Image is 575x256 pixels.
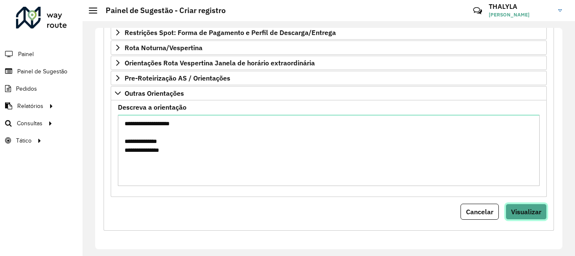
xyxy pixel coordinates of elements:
[17,119,43,128] span: Consultas
[125,59,315,66] span: Orientações Rota Vespertina Janela de horário extraordinária
[125,44,202,51] span: Rota Noturna/Vespertina
[489,3,552,11] h3: THALYLA
[125,29,336,36] span: Restrições Spot: Forma de Pagamento e Perfil de Descarga/Entrega
[111,56,547,70] a: Orientações Rota Vespertina Janela de horário extraordinária
[118,102,186,112] label: Descreva a orientação
[18,50,34,59] span: Painel
[125,75,230,81] span: Pre-Roteirização AS / Orientações
[125,90,184,97] span: Outras Orientações
[461,204,499,220] button: Cancelar
[469,2,487,20] a: Contato Rápido
[111,25,547,40] a: Restrições Spot: Forma de Pagamento e Perfil de Descarga/Entrega
[506,204,547,220] button: Visualizar
[16,84,37,93] span: Pedidos
[16,136,32,145] span: Tático
[17,67,67,76] span: Painel de Sugestão
[466,207,493,216] span: Cancelar
[17,102,43,110] span: Relatórios
[511,207,541,216] span: Visualizar
[111,40,547,55] a: Rota Noturna/Vespertina
[489,11,552,19] span: [PERSON_NAME]
[97,6,226,15] h2: Painel de Sugestão - Criar registro
[111,86,547,100] a: Outras Orientações
[111,71,547,85] a: Pre-Roteirização AS / Orientações
[111,100,547,197] div: Outras Orientações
